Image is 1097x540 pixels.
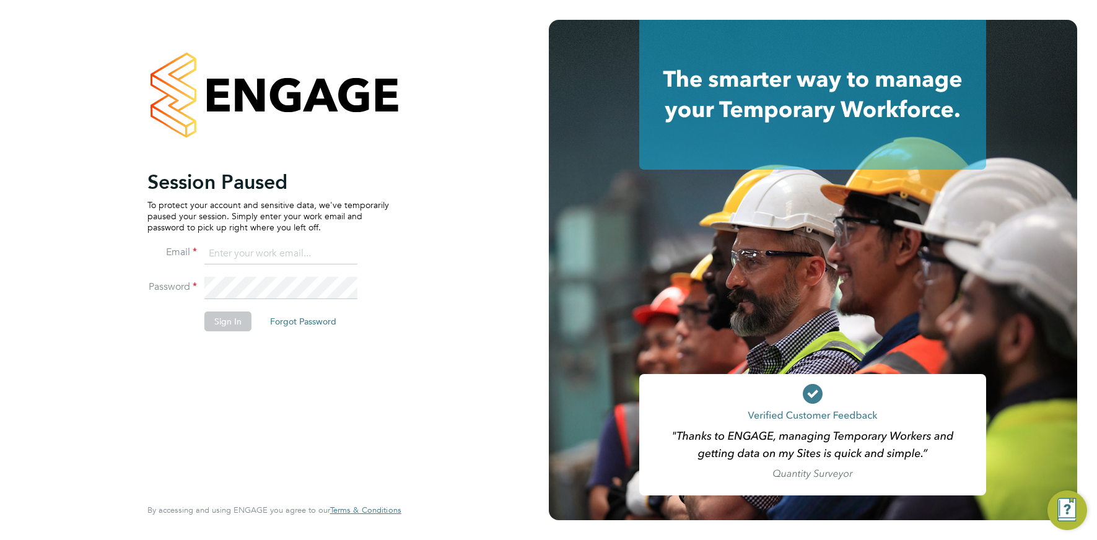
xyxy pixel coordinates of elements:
[147,281,197,294] label: Password
[204,243,357,265] input: Enter your work email...
[147,199,389,233] p: To protect your account and sensitive data, we've temporarily paused your session. Simply enter y...
[330,505,401,515] a: Terms & Conditions
[260,311,346,331] button: Forgot Password
[204,311,251,331] button: Sign In
[147,505,401,515] span: By accessing and using ENGAGE you agree to our
[147,170,389,194] h2: Session Paused
[147,246,197,259] label: Email
[1047,490,1087,530] button: Engage Resource Center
